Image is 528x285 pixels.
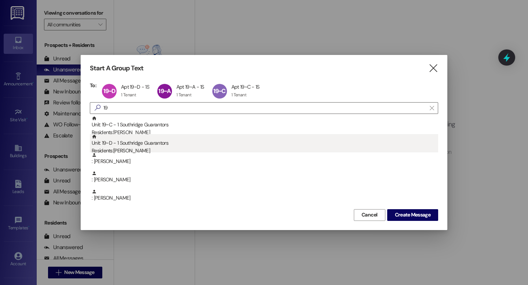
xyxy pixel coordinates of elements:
[430,105,434,111] i: 
[90,116,438,134] div: Unit: 19~C - 1 Southridge GuarantorsResidents:[PERSON_NAME]
[426,103,438,114] button: Clear text
[213,87,226,95] span: 19~C
[90,152,438,171] div: : [PERSON_NAME]
[92,134,438,155] div: Unit: 19~D - 1 Southridge Guarantors
[92,116,438,137] div: Unit: 19~C - 1 Southridge Guarantors
[90,171,438,189] div: : [PERSON_NAME]
[90,82,96,89] h3: To:
[121,84,149,90] div: Apt 19~D - 1S
[92,171,438,184] div: : [PERSON_NAME]
[428,64,438,72] i: 
[176,84,204,90] div: Apt 19~A - 1S
[92,104,103,112] i: 
[90,134,438,152] div: Unit: 19~D - 1 Southridge GuarantorsResidents:[PERSON_NAME]
[92,189,438,202] div: : [PERSON_NAME]
[231,92,246,98] div: 1 Tenant
[121,92,136,98] div: 1 Tenant
[231,84,260,90] div: Apt 19~C - 1S
[387,209,438,221] button: Create Message
[92,129,438,136] div: Residents: [PERSON_NAME]
[103,103,426,113] input: Search for any contact or apartment
[92,152,438,165] div: : [PERSON_NAME]
[92,147,438,155] div: Residents: [PERSON_NAME]
[362,211,378,219] span: Cancel
[103,87,115,95] span: 19~D
[395,211,430,219] span: Create Message
[90,189,438,207] div: : [PERSON_NAME]
[176,92,191,98] div: 1 Tenant
[90,64,143,73] h3: Start A Group Text
[354,209,385,221] button: Cancel
[158,87,170,95] span: 19~A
